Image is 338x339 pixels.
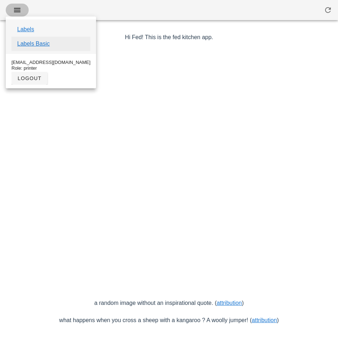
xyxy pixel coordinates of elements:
[11,65,90,71] div: Role: printer
[4,33,334,42] p: Hi Fed! This is the fed kitchen app.
[17,75,42,81] span: logout
[11,60,90,65] div: [EMAIL_ADDRESS][DOMAIN_NAME]
[4,299,334,325] p: a random image without an inspirational quote. ( ) what happens when you cross a sheep with a kan...
[17,40,50,48] a: Labels Basic
[11,72,47,85] button: logout
[216,300,242,306] a: attribution
[252,317,277,323] a: attribution
[17,25,34,34] a: Labels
